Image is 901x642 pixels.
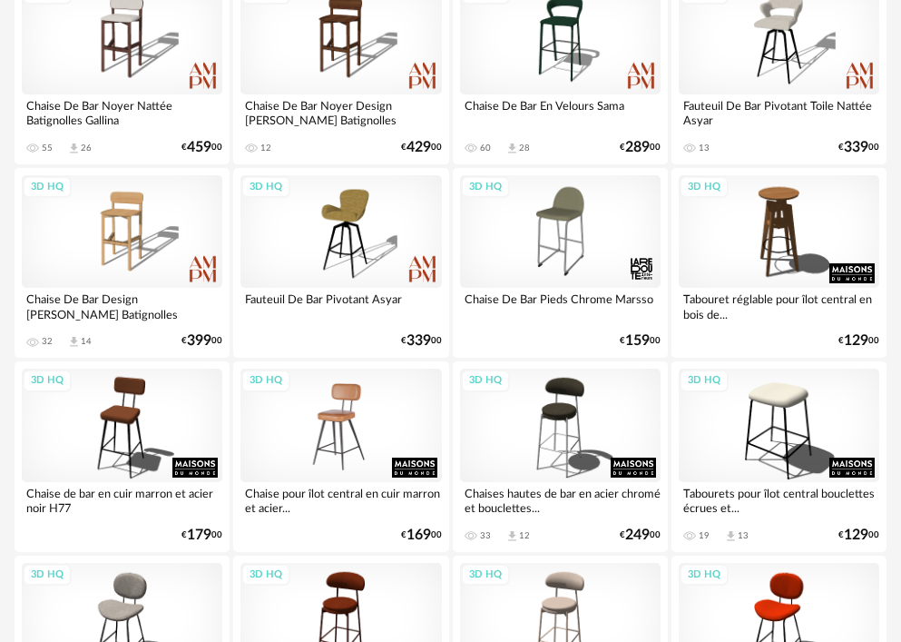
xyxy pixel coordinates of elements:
div: € 00 [620,335,661,347]
div: 3D HQ [680,370,729,392]
div: Chaise De Bar Noyer Design [PERSON_NAME] Batignolles [240,94,441,131]
div: 26 [81,143,92,153]
a: 3D HQ Tabourets pour îlot central bouclettes écrues et... 19 Download icon 13 €12900 [671,361,886,551]
span: 129 [844,335,868,347]
div: Tabouret réglable pour îlot central en bois de... [679,288,879,324]
span: Download icon [67,142,81,155]
div: 60 [480,143,491,153]
a: 3D HQ Chaises hautes de bar en acier chromé et bouclettes... 33 Download icon 12 €24900 [453,361,668,551]
div: Chaise De Bar Pieds Chrome Marsso [460,288,661,324]
span: Download icon [505,529,519,543]
div: € 00 [181,529,222,541]
div: Chaise pour îlot central en cuir marron et acier... [240,482,441,519]
a: 3D HQ Chaise De Bar Pieds Chrome Marsso €15900 [453,168,668,358]
div: Fauteuil De Bar Pivotant Toile Nattée Asyar [679,94,879,131]
div: 3D HQ [241,564,290,587]
div: 32 [42,336,53,347]
a: 3D HQ Chaise De Bar Design [PERSON_NAME] Batignolles 32 Download icon 14 €39900 [15,168,230,358]
div: 13 [699,143,710,153]
div: 3D HQ [680,564,729,587]
div: Fauteuil De Bar Pivotant Asyar [240,288,441,324]
div: Chaise De Bar Design [PERSON_NAME] Batignolles [22,288,222,324]
div: € 00 [401,335,442,347]
div: 3D HQ [23,176,72,199]
div: € 00 [620,142,661,153]
span: Download icon [67,335,81,349]
div: 12 [260,143,271,153]
div: Chaise De Bar En Velours Sama [460,94,661,131]
div: € 00 [838,335,879,347]
a: 3D HQ Tabouret réglable pour îlot central en bois de... €12900 [671,168,886,358]
span: 129 [844,529,868,541]
span: Download icon [724,529,738,543]
div: € 00 [838,529,879,541]
div: 19 [699,530,710,541]
div: 55 [42,143,53,153]
div: Tabourets pour îlot central bouclettes écrues et... [679,482,879,519]
a: 3D HQ Fauteuil De Bar Pivotant Asyar €33900 [233,168,448,358]
div: 3D HQ [23,564,72,587]
div: 3D HQ [241,370,290,392]
span: 399 [187,335,211,347]
div: Chaise de bar en cuir marron et acier noir H77 [22,482,222,519]
div: 3D HQ [680,176,729,199]
span: 169 [406,529,431,541]
span: 249 [625,529,650,541]
div: Chaise De Bar Noyer Nattée Batignolles Gallina [22,94,222,131]
div: 28 [519,143,530,153]
a: 3D HQ Chaise pour îlot central en cuir marron et acier... €16900 [233,361,448,551]
div: € 00 [838,142,879,153]
span: 459 [187,142,211,153]
div: 33 [480,530,491,541]
div: Chaises hautes de bar en acier chromé et bouclettes... [460,482,661,519]
div: € 00 [181,142,222,153]
span: 179 [187,529,211,541]
a: 3D HQ Chaise de bar en cuir marron et acier noir H77 €17900 [15,361,230,551]
div: 3D HQ [461,370,510,392]
span: 339 [844,142,868,153]
div: 12 [519,530,530,541]
div: 14 [81,336,92,347]
span: 289 [625,142,650,153]
span: 339 [406,335,431,347]
div: € 00 [401,142,442,153]
div: € 00 [181,335,222,347]
div: 3D HQ [461,176,510,199]
div: 3D HQ [461,564,510,587]
div: 3D HQ [241,176,290,199]
span: 159 [625,335,650,347]
span: Download icon [505,142,519,155]
div: 3D HQ [23,370,72,392]
div: € 00 [401,529,442,541]
div: 13 [738,530,749,541]
span: 429 [406,142,431,153]
div: € 00 [620,529,661,541]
